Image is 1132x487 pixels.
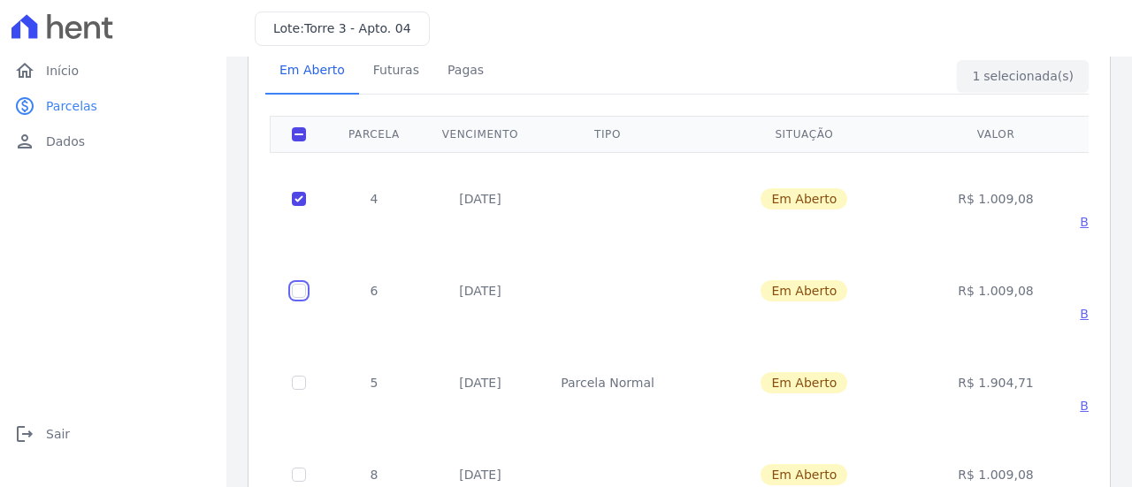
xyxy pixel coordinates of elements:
[7,124,219,159] a: personDados
[265,49,359,95] a: Em Aberto
[46,97,97,115] span: Parcelas
[363,52,430,88] span: Futuras
[421,245,539,337] td: [DATE]
[421,116,539,152] th: Vencimento
[327,337,421,429] td: 5
[676,116,933,152] th: Situação
[46,62,79,80] span: Início
[421,152,539,245] td: [DATE]
[539,337,676,429] td: Parcela Normal
[327,152,421,245] td: 4
[421,337,539,429] td: [DATE]
[304,21,411,35] span: Torre 3 - Apto. 04
[46,133,85,150] span: Dados
[7,416,219,452] a: logoutSair
[933,337,1059,429] td: R$ 1.904,71
[437,52,494,88] span: Pagas
[761,464,847,485] span: Em Aberto
[14,131,35,152] i: person
[14,95,35,117] i: paid
[539,116,676,152] th: Tipo
[359,49,433,95] a: Futuras
[327,245,421,337] td: 6
[933,152,1059,245] td: R$ 1.009,08
[761,280,847,301] span: Em Aberto
[761,372,847,393] span: Em Aberto
[273,19,411,38] h3: Lote:
[46,425,70,443] span: Sair
[14,423,35,445] i: logout
[433,49,498,95] a: Pagas
[269,52,356,88] span: Em Aberto
[761,188,847,209] span: Em Aberto
[7,53,219,88] a: homeInício
[327,116,421,152] th: Parcela
[933,245,1059,337] td: R$ 1.009,08
[14,60,35,81] i: home
[7,88,219,124] a: paidParcelas
[933,116,1059,152] th: Valor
